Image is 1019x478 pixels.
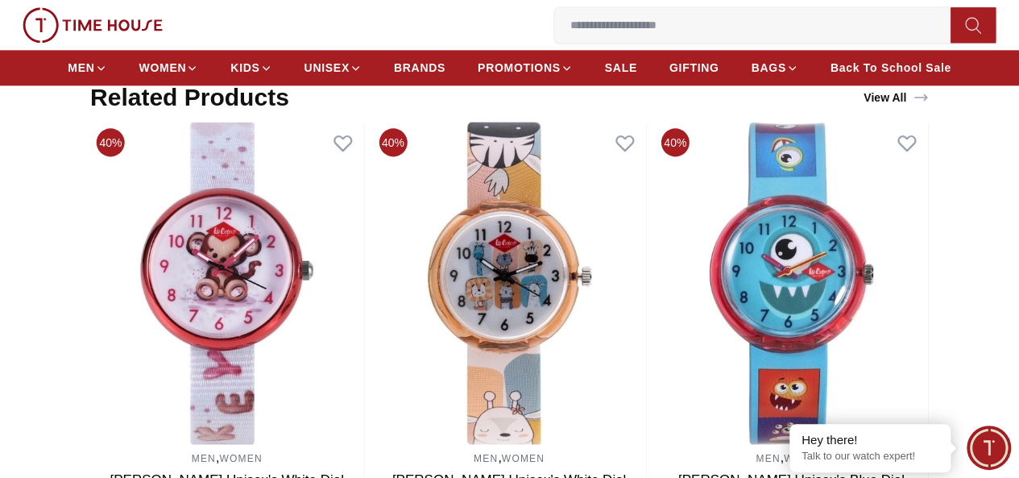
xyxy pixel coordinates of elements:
a: BRANDS [394,53,445,82]
div: Hey there! [802,432,938,448]
span: SALE [605,60,637,76]
a: UNISEX [304,53,362,82]
img: Lee Cooper Unisex's White Dial Multi Function Watch - LC.K.4.838 [372,122,645,444]
a: Back To School Sale [831,53,951,82]
a: KIDS [230,53,271,82]
span: WOMEN [139,60,187,76]
a: MEN [756,453,780,464]
div: Chat Widget [967,426,1011,470]
span: PROMOTIONS [478,60,561,76]
a: SALE [605,53,637,82]
div: View All [864,89,929,106]
span: 40% [379,128,407,156]
img: Lee Cooper Unisex's White Dial Multi Function Watch - LC.K.3.837 [90,122,363,444]
a: MEN [192,453,216,464]
img: ... [23,7,163,43]
a: WOMEN [219,453,262,464]
span: Back To School Sale [831,60,951,76]
a: View All [860,86,932,109]
span: BRANDS [394,60,445,76]
a: WOMEN [139,53,199,82]
span: GIFTING [669,60,719,76]
span: UNISEX [304,60,350,76]
span: 40% [97,128,125,156]
span: 40% [661,128,690,156]
a: GIFTING [669,53,719,82]
a: MEN [68,53,106,82]
a: MEN [474,453,498,464]
img: Lee Cooper Unisex's Blue Dial Multi Function Watch - LC.K.4.899 [655,122,928,444]
span: KIDS [230,60,259,76]
a: BAGS [751,53,797,82]
a: WOMEN [502,453,545,464]
a: WOMEN [784,453,826,464]
p: Talk to our watch expert! [802,450,938,463]
h2: Related Products [90,83,289,112]
a: PROMOTIONS [478,53,573,82]
span: BAGS [751,60,785,76]
span: MEN [68,60,94,76]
